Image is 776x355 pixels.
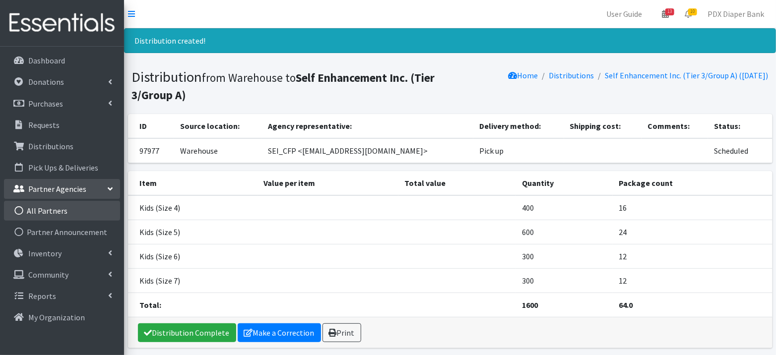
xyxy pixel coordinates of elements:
[28,141,73,151] p: Distributions
[642,114,708,138] th: Comments:
[4,136,120,156] a: Distributions
[516,269,613,293] td: 300
[28,291,56,301] p: Reports
[708,138,772,163] td: Scheduled
[4,115,120,135] a: Requests
[174,138,262,163] td: Warehouse
[688,8,697,15] span: 10
[4,243,120,263] a: Inventory
[613,171,772,195] th: Package count
[4,158,120,177] a: Pick Ups & Deliveries
[4,201,120,221] a: All Partners
[28,163,98,173] p: Pick Ups & Deliveries
[132,70,435,102] b: Self Enhancement Inc. (Tier 3/Group A)
[677,4,700,24] a: 10
[238,323,321,342] a: Make a Correction
[28,270,68,280] p: Community
[28,77,64,87] p: Donations
[262,114,473,138] th: Agency representative:
[258,171,398,195] th: Value per item
[28,120,60,130] p: Requests
[516,195,613,220] td: 400
[516,220,613,244] td: 600
[28,184,86,194] p: Partner Agencies
[613,269,772,293] td: 12
[4,51,120,70] a: Dashboard
[398,171,516,195] th: Total value
[654,4,677,24] a: 13
[700,4,772,24] a: PDX Diaper Bank
[4,222,120,242] a: Partner Announcement
[613,244,772,269] td: 12
[598,4,650,24] a: User Guide
[708,114,772,138] th: Status:
[140,300,162,310] strong: Total:
[605,70,769,80] a: Self Enhancement Inc. (Tier 3/Group A) ([DATE])
[128,114,175,138] th: ID
[4,94,120,114] a: Purchases
[4,179,120,199] a: Partner Agencies
[549,70,594,80] a: Distributions
[522,300,538,310] strong: 1600
[613,220,772,244] td: 24
[28,248,62,258] p: Inventory
[124,28,776,53] div: Distribution created!
[128,269,258,293] td: Kids (Size 7)
[28,56,65,65] p: Dashboard
[323,323,361,342] a: Print
[509,70,538,80] a: Home
[138,323,236,342] a: Distribution Complete
[28,312,85,322] p: My Organization
[28,99,63,109] p: Purchases
[132,70,435,102] small: from Warehouse to
[132,68,447,103] h1: Distribution
[128,195,258,220] td: Kids (Size 4)
[4,286,120,306] a: Reports
[128,138,175,163] td: 97977
[262,138,473,163] td: SEI_CFP <[EMAIL_ADDRESS][DOMAIN_NAME]>
[516,171,613,195] th: Quantity
[128,220,258,244] td: Kids (Size 5)
[473,138,564,163] td: Pick up
[4,307,120,327] a: My Organization
[613,195,772,220] td: 16
[174,114,262,138] th: Source location:
[516,244,613,269] td: 300
[128,171,258,195] th: Item
[128,244,258,269] td: Kids (Size 6)
[564,114,642,138] th: Shipping cost:
[4,265,120,285] a: Community
[473,114,564,138] th: Delivery method:
[4,72,120,92] a: Donations
[665,8,674,15] span: 13
[4,6,120,40] img: HumanEssentials
[619,300,633,310] strong: 64.0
